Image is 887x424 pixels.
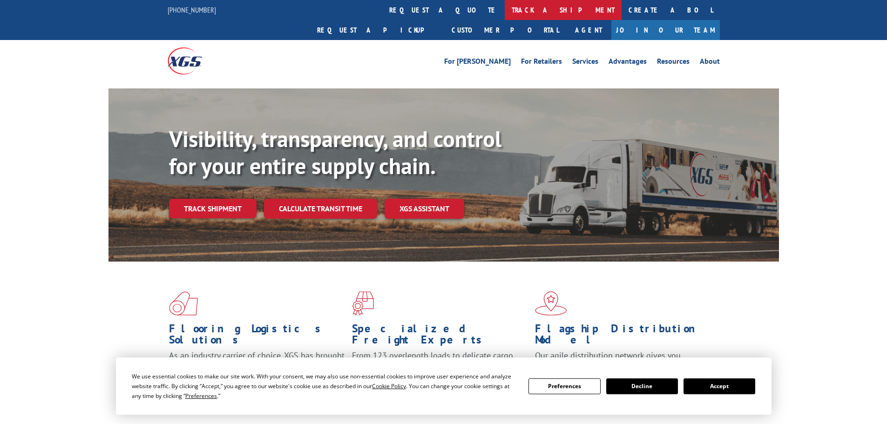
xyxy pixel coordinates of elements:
a: For Retailers [521,58,562,68]
a: Join Our Team [611,20,720,40]
h1: Flooring Logistics Solutions [169,323,345,350]
span: As an industry carrier of choice, XGS has brought innovation and dedication to flooring logistics... [169,350,345,383]
img: xgs-icon-total-supply-chain-intelligence-red [169,291,198,316]
span: Our agile distribution network gives you nationwide inventory management on demand. [535,350,706,372]
button: Decline [606,378,678,394]
img: xgs-icon-focused-on-flooring-red [352,291,374,316]
a: Request a pickup [310,20,445,40]
a: Track shipment [169,199,257,218]
b: Visibility, transparency, and control for your entire supply chain. [169,124,501,180]
a: For [PERSON_NAME] [444,58,511,68]
a: About [700,58,720,68]
button: Accept [684,378,755,394]
h1: Flagship Distribution Model [535,323,711,350]
a: Calculate transit time [264,199,377,219]
div: Cookie Consent Prompt [116,357,772,415]
button: Preferences [528,378,600,394]
a: [PHONE_NUMBER] [168,5,216,14]
img: xgs-icon-flagship-distribution-model-red [535,291,567,316]
a: XGS ASSISTANT [385,199,464,219]
p: From 123 overlength loads to delicate cargo, our experienced staff knows the best way to move you... [352,350,528,391]
span: Cookie Policy [372,382,406,390]
span: Preferences [185,392,217,400]
div: We use essential cookies to make our site work. With your consent, we may also use non-essential ... [132,371,517,401]
a: Resources [657,58,690,68]
a: Agent [566,20,611,40]
a: Services [572,58,598,68]
h1: Specialized Freight Experts [352,323,528,350]
a: Advantages [609,58,647,68]
a: Customer Portal [445,20,566,40]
